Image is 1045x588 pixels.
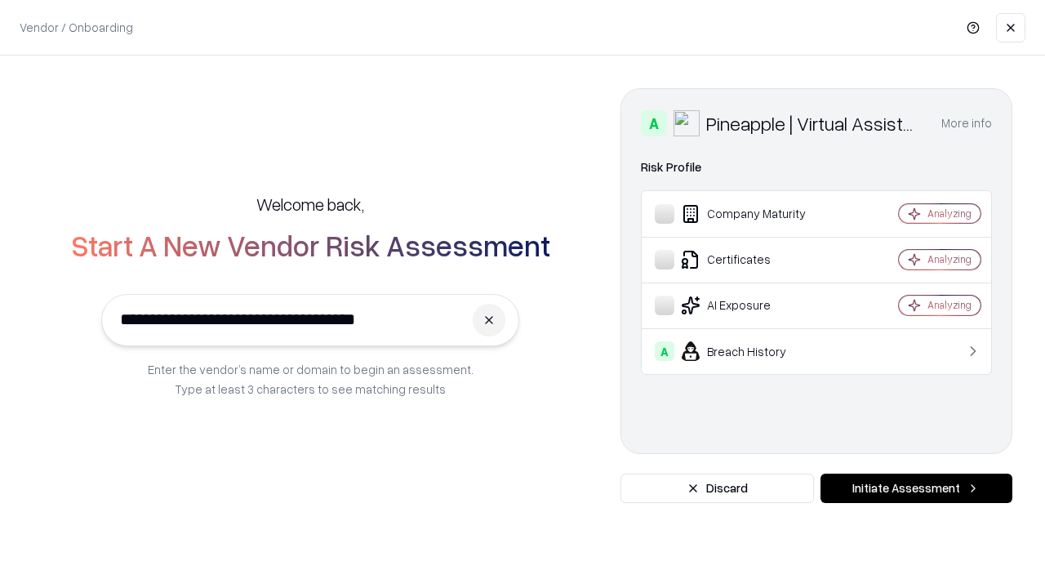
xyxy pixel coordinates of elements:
div: A [641,110,667,136]
div: Analyzing [927,298,972,312]
button: Discard [620,474,814,503]
div: AI Exposure [655,296,850,315]
div: Analyzing [927,207,972,220]
div: Analyzing [927,252,972,266]
button: Initiate Assessment [820,474,1012,503]
div: Risk Profile [641,158,992,177]
p: Vendor / Onboarding [20,19,133,36]
div: Pineapple | Virtual Assistant Agency [706,110,922,136]
img: Pineapple | Virtual Assistant Agency [674,110,700,136]
div: Certificates [655,250,850,269]
div: Company Maturity [655,204,850,224]
div: A [655,341,674,361]
h5: Welcome back, [256,193,364,216]
p: Enter the vendor’s name or domain to begin an assessment. Type at least 3 characters to see match... [148,359,474,399]
button: More info [941,109,992,138]
h2: Start A New Vendor Risk Assessment [71,229,550,261]
div: Breach History [655,341,850,361]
